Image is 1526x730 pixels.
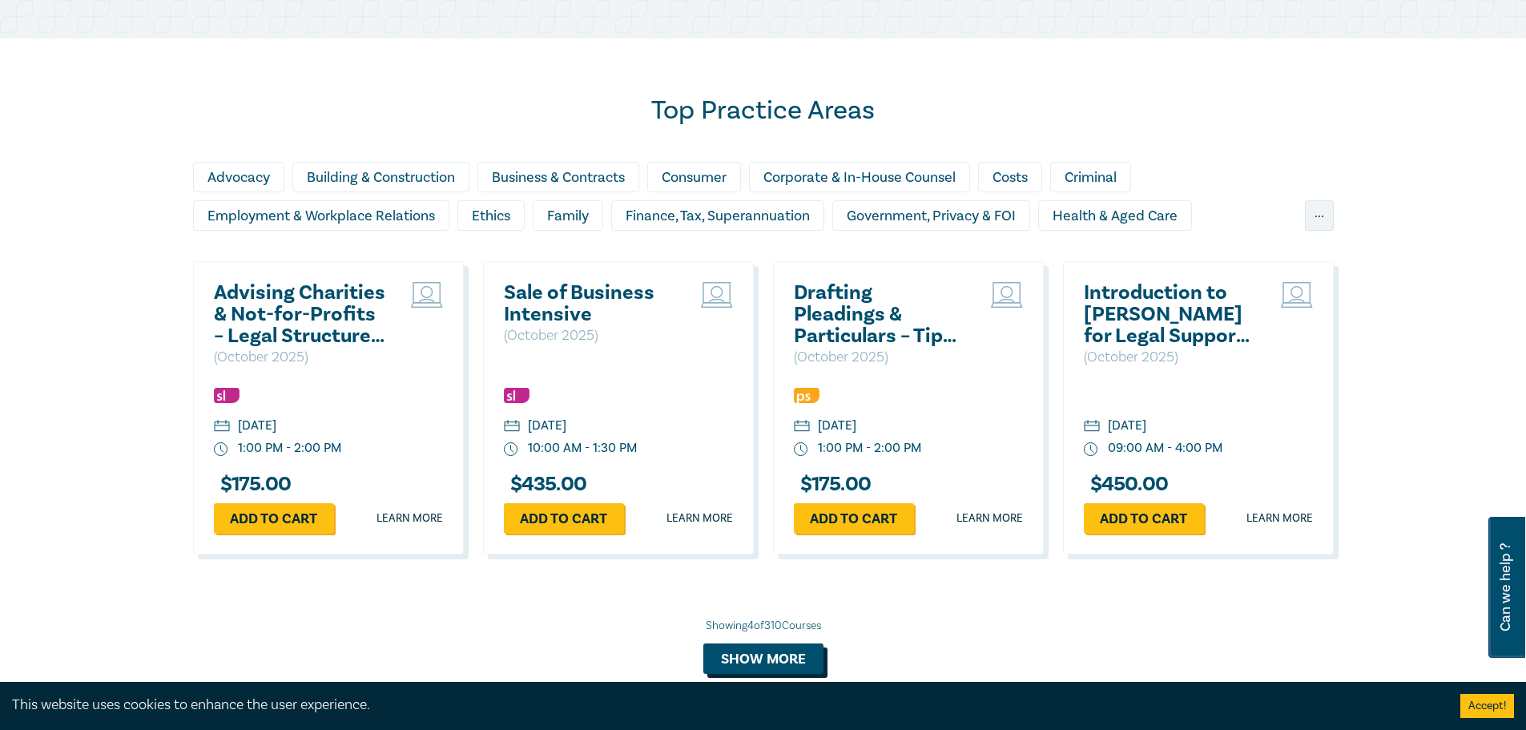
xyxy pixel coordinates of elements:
img: Professional Skills [794,388,819,403]
img: calendar [214,420,230,434]
a: Add to cart [504,503,624,534]
button: Accept cookies [1460,694,1514,718]
img: calendar [1084,420,1100,434]
div: 1:00 PM - 2:00 PM [238,439,341,458]
div: Business & Contracts [477,162,639,192]
div: Ethics [457,200,525,231]
img: Live Stream [701,282,733,308]
div: Employment & Workplace Relations [193,200,449,231]
img: watch [794,442,808,457]
div: Insolvency & Restructuring [193,239,391,269]
img: Live Stream [411,282,443,308]
a: Learn more [956,510,1023,526]
a: Learn more [376,510,443,526]
a: Advising Charities & Not-for-Profits – Legal Structures, Compliance & Risk Management [214,282,386,347]
a: Add to cart [214,503,334,534]
h3: $ 435.00 [504,474,587,495]
div: Health & Aged Care [1038,200,1192,231]
div: Migration [799,239,889,269]
img: calendar [794,420,810,434]
div: [DATE] [528,417,566,435]
a: Drafting Pleadings & Particulars – Tips & Traps [794,282,966,347]
div: Finance, Tax, Superannuation [611,200,824,231]
div: Advocacy [193,162,284,192]
img: watch [214,442,228,457]
div: [DATE] [1108,417,1146,435]
div: Consumer [647,162,741,192]
a: Learn more [666,510,733,526]
a: Learn more [1246,510,1313,526]
p: ( October 2025 ) [214,347,386,368]
img: watch [504,442,518,457]
img: Live Stream [991,282,1023,308]
img: Substantive Law [504,388,529,403]
div: 09:00 AM - 4:00 PM [1108,439,1222,458]
div: ... [1305,200,1334,231]
div: Litigation & Dispute Resolution [567,239,791,269]
div: Personal Injury & Medico-Legal [897,239,1122,269]
h3: $ 450.00 [1084,474,1169,495]
a: Sale of Business Intensive [504,282,676,325]
img: watch [1084,442,1098,457]
a: Add to cart [1084,503,1204,534]
div: Building & Construction [292,162,469,192]
h3: $ 175.00 [214,474,292,495]
span: Can we help ? [1498,526,1513,648]
div: This website uses cookies to enhance the user experience. [12,695,1436,716]
button: Show more [703,643,823,674]
div: Family [533,200,603,231]
p: ( October 2025 ) [1084,347,1256,368]
h3: $ 175.00 [794,474,872,495]
div: 10:00 AM - 1:30 PM [528,439,637,458]
p: ( October 2025 ) [504,325,676,346]
div: Intellectual Property [399,239,559,269]
div: Criminal [1050,162,1131,192]
div: Corporate & In-House Counsel [749,162,970,192]
div: [DATE] [238,417,276,435]
p: ( October 2025 ) [794,347,966,368]
div: Showing 4 of 310 Courses [193,618,1334,634]
div: Government, Privacy & FOI [832,200,1030,231]
div: [DATE] [818,417,856,435]
a: Introduction to [PERSON_NAME] for Legal Support Staff ([DATE]) [1084,282,1256,347]
img: Live Stream [1281,282,1313,308]
img: calendar [504,420,520,434]
img: Substantive Law [214,388,240,403]
a: Add to cart [794,503,914,534]
div: Costs [978,162,1042,192]
div: 1:00 PM - 2:00 PM [818,439,921,458]
h2: Top Practice Areas [193,95,1334,127]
